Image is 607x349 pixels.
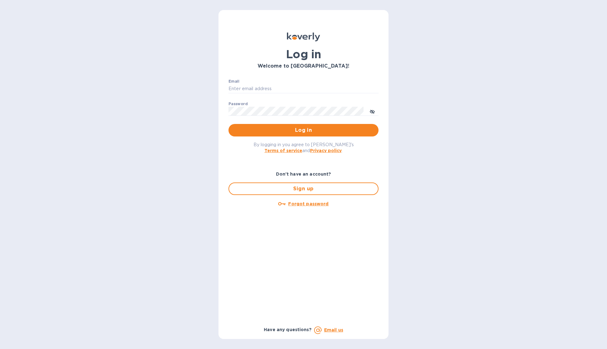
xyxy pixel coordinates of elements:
span: Log in [233,126,374,134]
a: Terms of service [264,148,302,153]
b: Don't have an account? [276,172,331,177]
span: By logging in you agree to [PERSON_NAME]'s and . [253,142,354,153]
a: Email us [324,327,343,332]
img: Koverly [287,33,320,41]
button: Log in [228,124,379,136]
h1: Log in [228,48,379,61]
h3: Welcome to [GEOGRAPHIC_DATA]! [228,63,379,69]
a: Privacy policy [310,148,342,153]
span: Sign up [234,185,373,192]
u: Forgot password [288,201,329,206]
input: Enter email address [228,84,379,94]
label: Password [228,102,248,106]
button: Sign up [228,182,379,195]
b: Have any questions? [264,327,312,332]
label: Email [228,80,239,83]
button: toggle password visibility [366,105,379,117]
